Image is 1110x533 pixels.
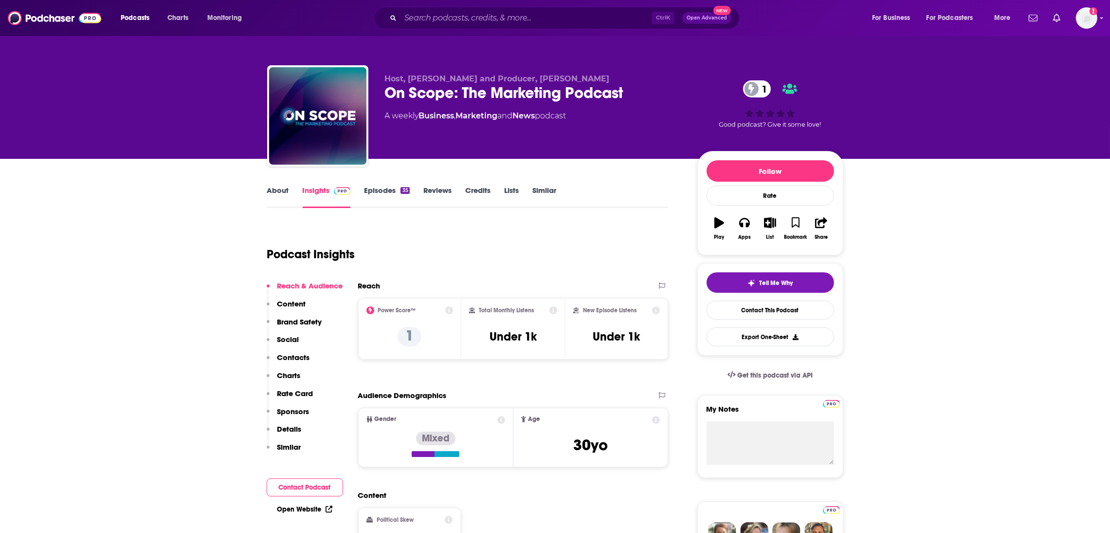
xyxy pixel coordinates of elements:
button: Reach & Audience [267,281,343,299]
h2: New Episode Listens [583,307,637,314]
p: Social [277,335,299,344]
p: Similar [277,442,301,452]
h2: Political Skew [377,516,414,523]
svg: Add a profile image [1090,7,1097,15]
button: List [757,211,782,246]
a: About [267,186,289,208]
p: Content [277,299,306,308]
a: Pro website [823,399,840,408]
span: New [713,6,731,15]
button: Export One-Sheet [707,327,834,346]
button: Social [267,335,299,353]
button: Open AdvancedNew [682,12,731,24]
p: Charts [277,371,301,380]
span: Ctrl K [652,12,674,24]
span: Age [528,416,540,422]
h2: Total Monthly Listens [479,307,534,314]
span: , [455,111,456,120]
a: News [513,111,535,120]
a: InsightsPodchaser Pro [303,186,351,208]
span: Charts [167,11,188,25]
button: Follow [707,160,834,182]
span: Good podcast? Give it some love! [719,121,821,128]
button: Content [267,299,306,317]
button: Contact Podcast [267,478,343,496]
button: Play [707,211,732,246]
span: and [498,111,513,120]
button: Brand Safety [267,317,322,335]
span: Get this podcast via API [737,371,813,380]
span: For Podcasters [927,11,973,25]
a: 1 [743,80,771,97]
p: Brand Safety [277,317,322,326]
span: Logged in as LindaBurns [1076,7,1097,29]
div: A weekly podcast [385,110,566,122]
p: 1 [398,327,421,346]
div: Bookmark [784,234,807,240]
img: tell me why sparkle [747,279,755,287]
button: Bookmark [783,211,808,246]
button: Apps [732,211,757,246]
p: Reach & Audience [277,281,343,290]
button: Contacts [267,353,310,371]
a: Open Website [277,505,332,514]
span: Open Advanced [687,16,727,20]
button: tell me why sparkleTell Me Why [707,272,834,293]
button: open menu [200,10,255,26]
span: For Business [872,11,910,25]
h2: Power Score™ [378,307,416,314]
p: Contacts [277,353,310,362]
button: Charts [267,371,301,389]
img: Podchaser Pro [823,506,840,514]
p: Sponsors [277,407,309,416]
span: Host, [PERSON_NAME] and Producer, [PERSON_NAME] [385,74,610,83]
label: My Notes [707,404,834,421]
a: Show notifications dropdown [1049,10,1064,26]
button: Share [808,211,834,246]
button: Sponsors [267,407,309,425]
a: Show notifications dropdown [1025,10,1041,26]
a: Podchaser - Follow, Share and Rate Podcasts [8,9,101,27]
div: List [766,234,774,240]
a: Marketing [456,111,498,120]
img: On Scope: The Marketing Podcast [269,67,366,165]
div: Mixed [416,432,455,445]
button: Similar [267,442,301,460]
img: Podchaser Pro [823,400,840,408]
span: 30 yo [573,436,608,455]
span: Gender [375,416,397,422]
div: Play [714,234,724,240]
span: Tell Me Why [759,279,793,287]
img: Podchaser Pro [334,187,351,195]
a: Contact This Podcast [707,301,834,320]
button: open menu [114,10,162,26]
h3: Under 1k [490,329,537,344]
a: Get this podcast via API [720,363,821,387]
a: Pro website [823,505,840,514]
a: Similar [532,186,556,208]
h2: Content [358,491,661,500]
h2: Reach [358,281,381,290]
a: Reviews [423,186,452,208]
span: Monitoring [207,11,242,25]
div: 1Good podcast? Give it some love! [697,74,843,134]
h3: Under 1k [593,329,640,344]
h2: Audience Demographics [358,391,447,400]
a: Lists [504,186,519,208]
a: Credits [465,186,491,208]
span: More [994,11,1011,25]
div: 35 [400,187,409,194]
button: open menu [987,10,1023,26]
span: Podcasts [121,11,149,25]
p: Details [277,424,302,434]
div: Search podcasts, credits, & more... [383,7,749,29]
button: Rate Card [267,389,313,407]
div: Share [815,234,828,240]
button: open menu [865,10,923,26]
button: Details [267,424,302,442]
button: Show profile menu [1076,7,1097,29]
p: Rate Card [277,389,313,398]
a: Business [419,111,455,120]
a: Episodes35 [364,186,409,208]
h1: Podcast Insights [267,247,355,262]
